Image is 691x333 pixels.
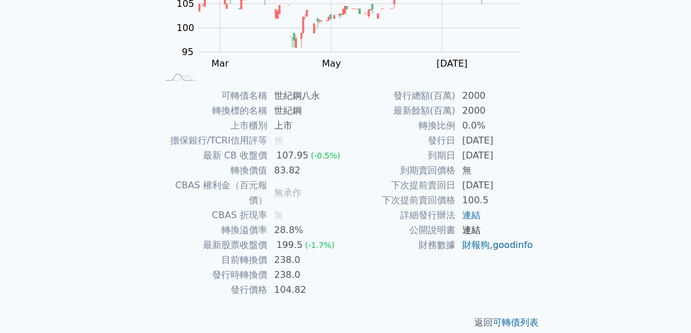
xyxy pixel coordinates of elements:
td: 轉換標的名稱 [158,103,267,118]
td: 2000 [455,88,534,103]
td: 發行時轉換價 [158,268,267,282]
tspan: 100 [177,22,194,33]
td: 發行總額(百萬) [346,88,455,103]
td: 目前轉換價 [158,253,267,268]
div: 107.95 [274,148,311,163]
td: 最新股票收盤價 [158,238,267,253]
td: 詳細發行辦法 [346,208,455,223]
td: 到期日 [346,148,455,163]
td: 公開說明書 [346,223,455,238]
p: 返回 [144,316,548,330]
a: 可轉債列表 [493,317,538,328]
td: 最新 CB 收盤價 [158,148,267,163]
td: 財務數據 [346,238,455,253]
td: 可轉債名稱 [158,88,267,103]
td: 下次提前賣回價格 [346,193,455,208]
div: 聊天小工具 [634,278,691,333]
td: 83.82 [267,163,346,178]
td: CBAS 權利金（百元報價） [158,178,267,208]
td: 發行日 [346,133,455,148]
td: 轉換比例 [346,118,455,133]
a: 連結 [462,210,481,220]
td: [DATE] [455,133,534,148]
td: [DATE] [455,178,534,193]
a: goodinfo [493,239,533,250]
span: (-1.7%) [305,241,335,250]
td: 世紀鋼 [267,103,346,118]
span: 無承作 [274,187,302,198]
td: 上市櫃別 [158,118,267,133]
td: 0.0% [455,118,534,133]
td: 到期賣回價格 [346,163,455,178]
td: 下次提前賣回日 [346,178,455,193]
td: 無 [455,163,534,178]
td: 100.5 [455,193,534,208]
td: 世紀鋼八永 [267,88,346,103]
tspan: Mar [211,58,229,69]
td: 上市 [267,118,346,133]
td: 轉換價值 [158,163,267,178]
td: 最新餘額(百萬) [346,103,455,118]
td: , [455,238,534,253]
span: 無 [274,210,283,220]
td: 238.0 [267,268,346,282]
td: 238.0 [267,253,346,268]
a: 連結 [462,224,481,235]
div: 199.5 [274,238,305,253]
iframe: Chat Widget [634,278,691,333]
tspan: 95 [182,47,193,57]
td: [DATE] [455,148,534,163]
td: 發行價格 [158,282,267,297]
td: 擔保銀行/TCRI信用評等 [158,133,267,148]
td: 104.82 [267,282,346,297]
td: 轉換溢價率 [158,223,267,238]
span: 無 [274,135,283,146]
tspan: May [322,58,341,69]
td: 28.8% [267,223,346,238]
span: (-0.5%) [311,151,341,160]
td: 2000 [455,103,534,118]
a: 財報狗 [462,239,490,250]
tspan: [DATE] [436,58,467,69]
td: CBAS 折現率 [158,208,267,223]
